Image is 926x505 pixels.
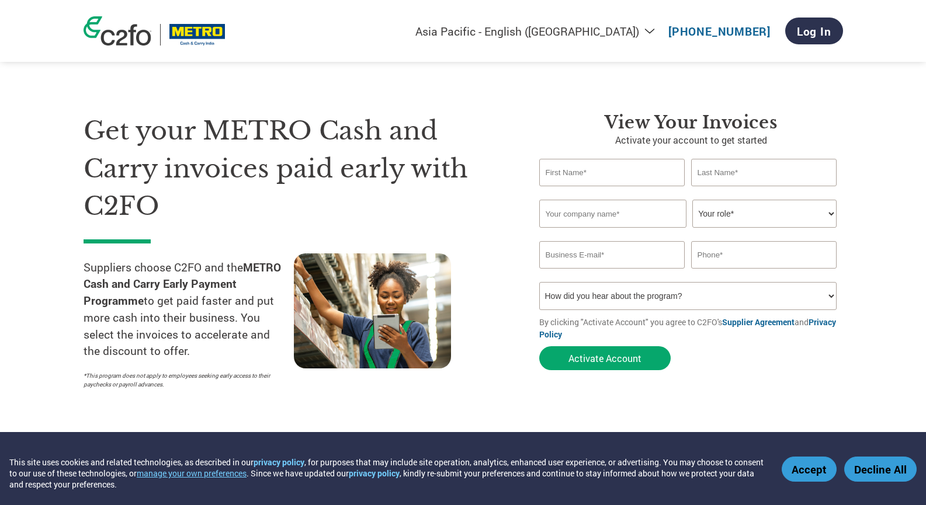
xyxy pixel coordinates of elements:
[137,468,247,479] button: manage your own preferences
[169,24,226,46] img: METRO Cash and Carry
[539,200,686,228] input: Your company name*
[539,159,685,186] input: First Name*
[668,24,771,39] a: [PHONE_NUMBER]
[9,457,765,490] div: This site uses cookies and related technologies, as described in our , for purposes that may incl...
[722,316,795,328] a: Supplier Agreement
[84,112,504,225] h1: Get your METRO Cash and Carry invoices paid early with C2FO
[84,16,151,46] img: c2fo logo
[691,241,837,269] input: Phone*
[691,270,837,277] div: Inavlid Phone Number
[539,316,836,340] a: Privacy Policy
[844,457,917,482] button: Decline All
[539,270,685,277] div: Inavlid Email Address
[254,457,304,468] a: privacy policy
[691,187,837,195] div: Invalid last name or last name is too long
[539,316,843,340] p: By clicking "Activate Account" you agree to C2FO's and
[785,18,843,44] a: Log In
[349,468,400,479] a: privacy policy
[539,187,685,195] div: Invalid first name or first name is too long
[294,253,451,368] img: supply chain worker
[692,200,837,228] select: Title/Role
[691,159,837,186] input: Last Name*
[84,259,294,360] p: Suppliers choose C2FO and the to get paid faster and put more cash into their business. You selec...
[782,457,837,482] button: Accept
[539,133,843,147] p: Activate your account to get started
[539,112,843,133] h3: View your invoices
[84,260,281,308] strong: METRO Cash and Carry Early Payment Programme
[84,371,282,389] p: *This program does not apply to employees seeking early access to their paychecks or payroll adva...
[539,346,671,370] button: Activate Account
[539,241,685,269] input: Invalid Email format
[539,229,837,236] div: Invalid company name or company name is too long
